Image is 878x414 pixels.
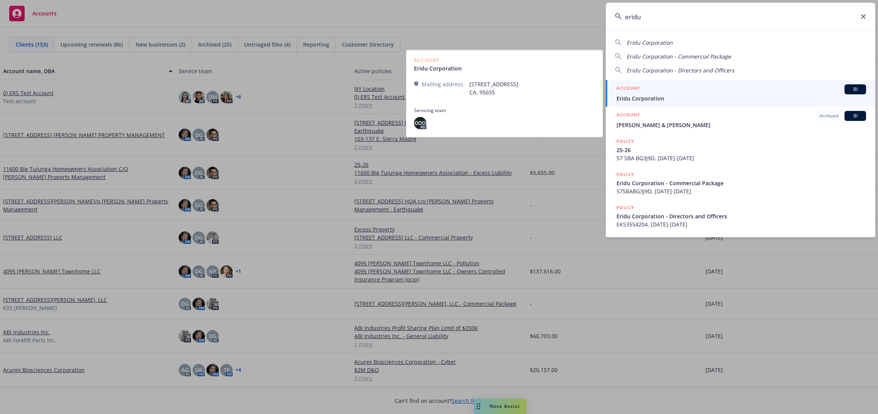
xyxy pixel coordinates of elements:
[617,94,866,102] span: Eridu Corporation
[617,212,866,220] span: Eridu Corporation - Directors and Officers
[617,204,634,211] h5: POLICY
[606,107,875,133] a: ACCOUNTArchivedBI[PERSON_NAME] & [PERSON_NAME]
[617,171,634,178] h5: POLICY
[617,137,634,145] h5: POLICY
[617,154,866,162] span: 57 SBA BG3J9D, [DATE]-[DATE]
[617,179,866,187] span: Eridu Corporation - Commercial Package
[627,53,731,60] span: Eridu Corporation - Commercial Package
[627,39,673,46] span: Eridu Corporation
[606,80,875,107] a: ACCOUNTBIEridu Corporation
[848,112,863,119] span: BI
[617,146,866,154] span: 25-26
[617,121,866,129] span: [PERSON_NAME] & [PERSON_NAME]
[617,84,640,94] h5: ACCOUNT
[627,67,734,74] span: Eridu Corporation - Directors and Officers
[617,220,866,228] span: EKS3554204, [DATE]-[DATE]
[617,111,640,120] h5: ACCOUNT
[819,112,838,119] span: Archived
[606,133,875,166] a: POLICY25-2657 SBA BG3J9D, [DATE]-[DATE]
[606,3,875,30] input: Search...
[606,199,875,233] a: POLICYEridu Corporation - Directors and OfficersEKS3554204, [DATE]-[DATE]
[617,187,866,195] span: 57SBABG3J9D, [DATE]-[DATE]
[848,86,863,93] span: BI
[606,166,875,199] a: POLICYEridu Corporation - Commercial Package57SBABG3J9D, [DATE]-[DATE]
